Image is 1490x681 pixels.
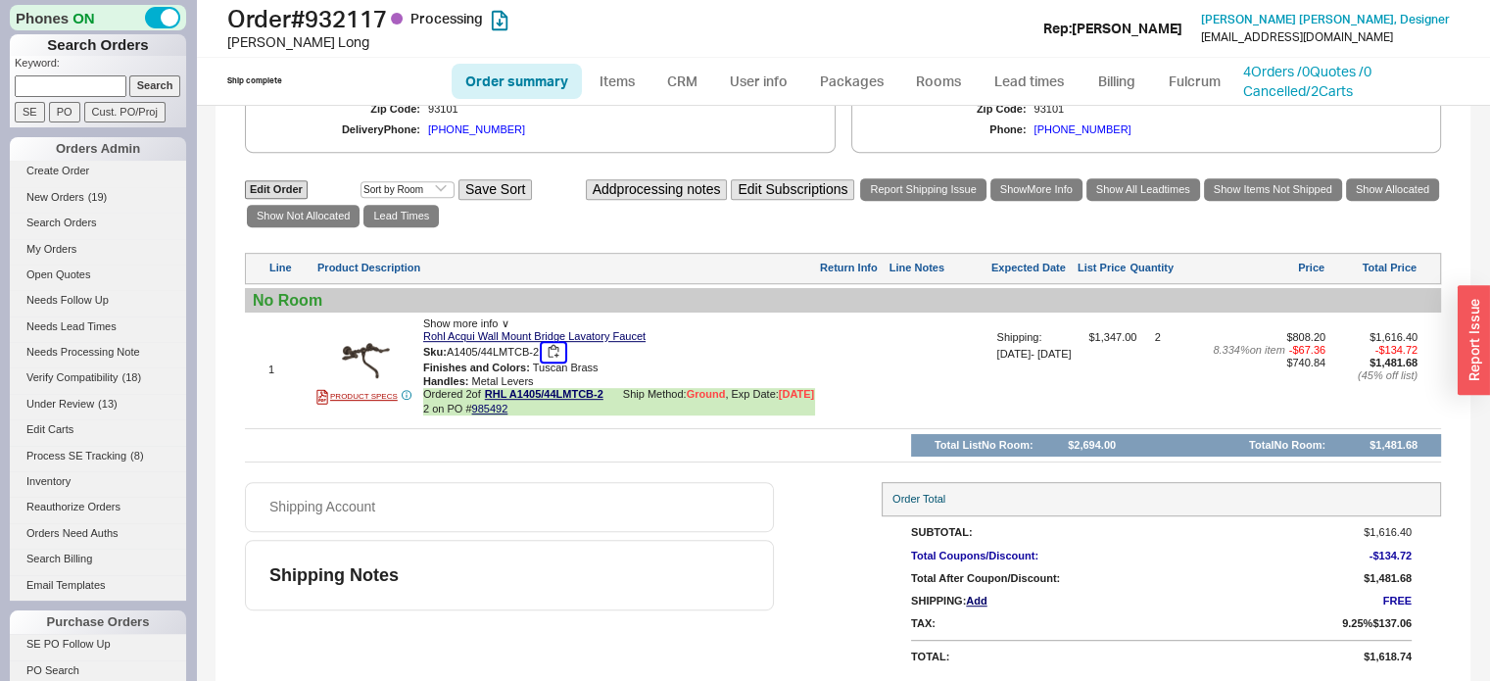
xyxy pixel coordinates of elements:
[423,362,530,373] span: Finishes and Colors :
[1155,64,1235,99] a: Fulcrum
[72,8,95,28] span: ON
[273,123,420,136] div: Delivery Phone:
[423,403,507,415] span: 2 on PO #
[122,371,142,383] span: ( 18 )
[880,103,1027,116] div: Zip Code:
[1034,123,1131,136] div: [PHONE_NUMBER]
[10,497,186,517] a: Reauthorize Orders
[1372,550,1412,561] span: $134.72
[889,262,987,274] div: Line Notes
[991,262,1073,274] div: Expected Date
[1342,617,1372,630] div: 9.25 %
[1130,262,1174,274] div: Quantity
[1289,344,1325,357] span: - $67.36
[342,336,390,384] img: bloezy06mumdwnf1oq9x__14477.1652161462_too1p4
[1249,439,1325,452] div: Total No Room :
[10,523,186,544] a: Orders Need Auths
[26,294,109,306] span: Needs Follow Up
[779,388,814,400] span: [DATE]
[428,103,807,116] div: 93101
[423,317,508,329] span: Show more info ∨
[687,388,726,400] b: Ground
[653,64,711,99] a: CRM
[997,348,1072,361] div: [DATE] - [DATE]
[26,398,94,410] span: Under Review
[1085,331,1136,423] span: $1,347.00
[1082,64,1151,99] a: Billing
[10,610,186,634] div: Purchase Orders
[10,316,186,337] a: Needs Lead Times
[10,471,186,492] a: Inventory
[1086,178,1200,201] a: Show All Leadtimes
[911,550,1323,562] div: Total Coupons/Discount:
[428,123,525,136] div: [PHONE_NUMBER]
[10,161,186,181] a: Create Order
[10,419,186,440] a: Edit Carts
[253,291,1433,310] div: No Room
[10,213,186,233] a: Search Orders
[1370,331,1418,343] span: $1,616.40
[935,439,1033,452] div: Total List No Room :
[129,75,181,96] input: Search
[447,346,539,358] span: A1405/44LMTCB-2
[472,403,508,414] a: 985492
[1201,13,1450,26] a: [PERSON_NAME] [PERSON_NAME], Designer
[10,660,186,681] a: PO Search
[10,187,186,208] a: New Orders(19)
[227,75,282,86] div: Ship complete
[317,262,816,274] div: Product Description
[245,180,308,199] a: Edit Order
[911,651,1323,663] div: Total:
[485,388,603,403] a: RHL A1405/44LMTCB-2
[10,394,186,414] a: Under Review(13)
[10,265,186,285] a: Open Quotes
[1286,331,1325,343] span: $808.20
[88,191,108,203] span: ( 19 )
[1364,651,1412,663] span: $1,618.74
[911,617,1323,630] div: Tax:
[586,64,649,99] a: Items
[10,549,186,569] a: Search Billing
[882,482,1441,516] div: Order Total
[423,375,815,388] div: Metal Levers
[1372,617,1412,630] span: $137.06
[1201,30,1393,44] div: [EMAIL_ADDRESS][DOMAIN_NAME]
[10,5,186,30] div: Phones
[1068,439,1116,452] div: $2,694.00
[880,123,1027,136] div: Phone:
[10,342,186,363] a: Needs Processing Note
[1383,595,1412,607] span: FREE
[247,205,360,227] a: Show Not Allocated
[10,634,186,655] a: SE PO Follow Up
[98,398,118,410] span: ( 13 )
[1201,12,1450,26] span: [PERSON_NAME] [PERSON_NAME] , Designer
[715,64,802,99] a: User info
[980,64,1079,99] a: Lead times
[49,102,80,122] input: PO
[10,290,186,311] a: Needs Follow Up
[860,178,985,201] a: Report Shipping Issue
[586,179,728,200] button: Addprocessing notes
[1286,357,1325,368] span: $740.84
[269,262,313,274] div: Line
[410,10,483,26] span: Processing
[423,362,815,374] div: Tuscan Brass
[1243,63,1371,99] a: 4Orders /0Quotes /0 Cancelled
[363,205,439,227] a: Lead Times
[1364,572,1412,585] span: $1,481.68
[227,5,750,32] h1: Order # 932117
[130,450,143,462] span: ( 8 )
[268,364,312,376] div: 1
[26,371,119,383] span: Verify Compatibility
[1034,103,1414,116] div: 93101
[423,330,646,343] a: Rohl Acqui Wall Mount Bridge Lavatory Faucet
[1329,369,1418,382] div: ( 45 % off list)
[1364,526,1412,539] span: $1,616.40
[1370,439,1418,452] div: $1,481.68
[26,191,84,203] span: New Orders
[1346,178,1439,201] a: Show Allocated
[10,34,186,56] h1: Search Orders
[10,446,186,466] a: Process SE Tracking(8)
[902,64,976,99] a: Rooms
[1306,82,1353,99] a: /2Carts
